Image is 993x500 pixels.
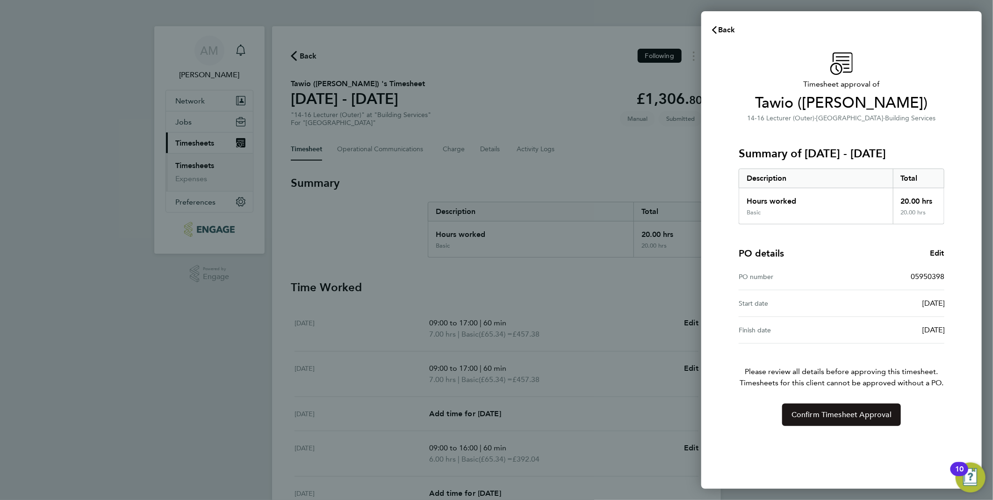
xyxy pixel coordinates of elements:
div: Start date [739,298,842,309]
span: Building Services [885,114,936,122]
span: · [884,114,885,122]
span: Tawio ([PERSON_NAME]) [739,94,944,112]
h4: PO details [739,247,784,260]
span: Edit [930,249,944,257]
span: Timesheet approval of [739,79,944,90]
div: Hours worked [739,188,893,209]
span: 05950398 [911,272,944,281]
div: 20.00 hrs [893,209,944,224]
span: [GEOGRAPHIC_DATA] [817,114,884,122]
div: [DATE] [842,298,944,309]
span: 14-16 Lecturer (Outer) [748,114,815,122]
div: 20.00 hrs [893,188,944,209]
button: Back [701,21,745,39]
div: Finish date [739,324,842,336]
button: Confirm Timesheet Approval [782,404,901,426]
button: Open Resource Center, 10 new notifications [956,463,986,493]
div: [DATE] [842,324,944,336]
div: Description [739,169,893,188]
a: Edit [930,248,944,259]
div: Basic [747,209,761,216]
div: Summary of 15 - 21 Sep 2025 [739,169,944,224]
span: Confirm Timesheet Approval [792,410,892,419]
h3: Summary of [DATE] - [DATE] [739,146,944,161]
span: Back [718,25,735,34]
span: Timesheets for this client cannot be approved without a PO. [727,377,956,389]
div: Total [893,169,944,188]
span: · [815,114,817,122]
div: PO number [739,271,842,282]
p: Please review all details before approving this timesheet. [727,344,956,389]
div: 10 [955,469,964,481]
